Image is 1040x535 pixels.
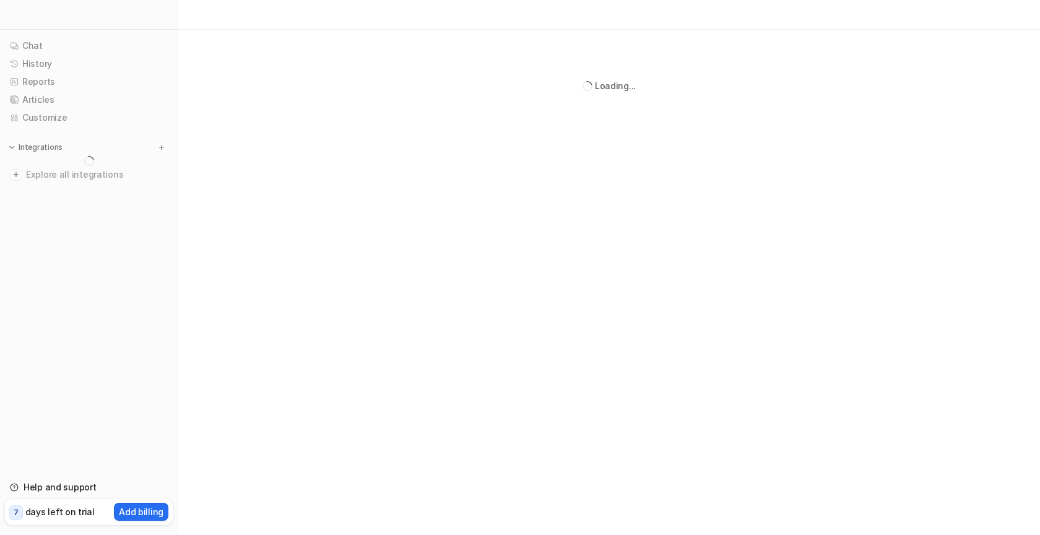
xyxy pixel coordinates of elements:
button: Integrations [5,141,66,154]
p: 7 [14,507,19,518]
a: History [5,55,173,72]
a: Help and support [5,479,173,496]
div: Loading... [595,79,636,92]
p: Integrations [19,142,63,152]
a: Customize [5,109,173,126]
img: expand menu [7,143,16,152]
img: explore all integrations [10,168,22,181]
a: Explore all integrations [5,166,173,183]
span: Explore all integrations [26,165,168,185]
a: Chat [5,37,173,54]
a: Reports [5,73,173,90]
p: days left on trial [25,505,95,518]
a: Articles [5,91,173,108]
img: menu_add.svg [157,143,166,152]
button: Add billing [114,503,168,521]
p: Add billing [119,505,163,518]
